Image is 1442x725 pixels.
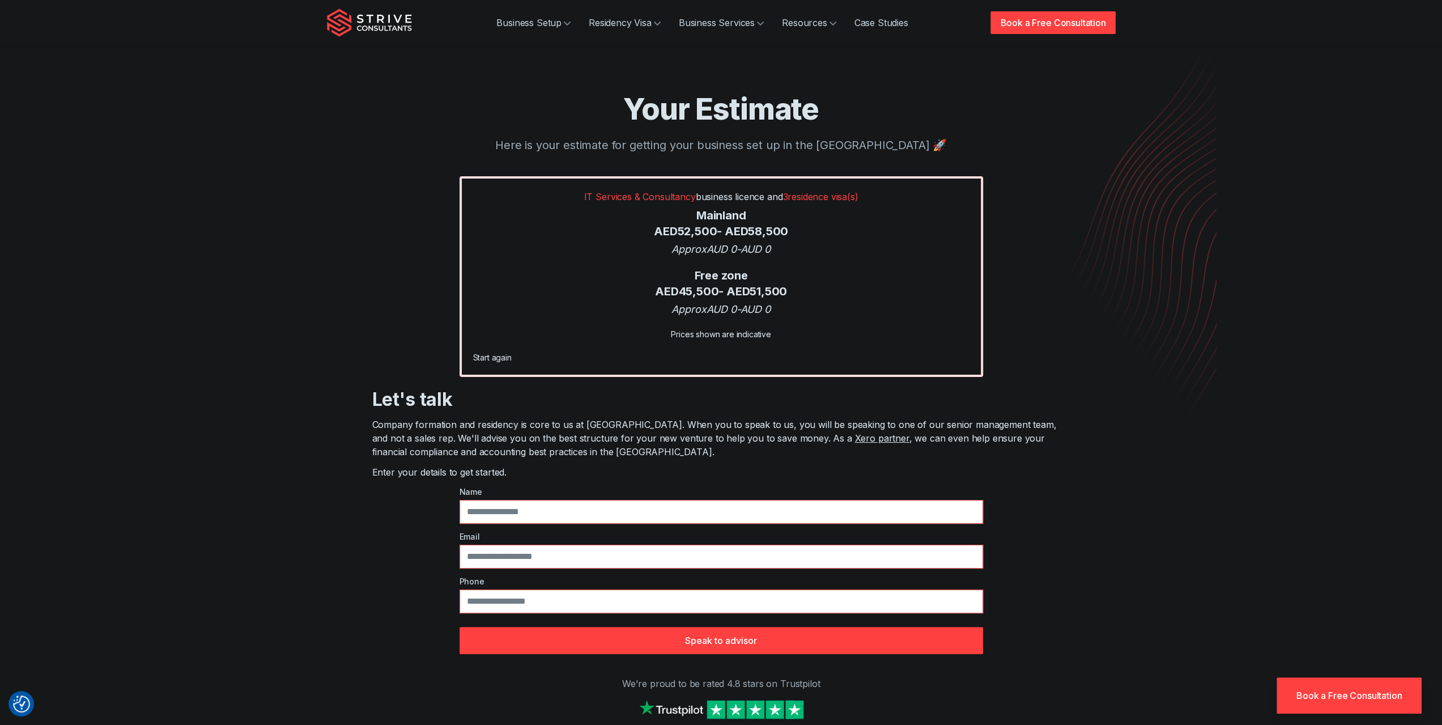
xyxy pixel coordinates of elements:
h1: Your Estimate [327,91,1116,128]
button: Speak to advisor [460,627,983,654]
label: Email [460,531,983,542]
p: business licence and [473,190,969,203]
a: Book a Free Consultation [1277,677,1422,714]
img: Strive Consultants [327,9,412,37]
a: Residency Visa [580,11,670,34]
a: Business Services [670,11,773,34]
label: Phone [460,575,983,587]
div: Free zone AED 45,500 - AED 51,500 [473,268,969,299]
div: Approx AUD 0 - AUD 0 [473,302,969,317]
img: Revisit consent button [13,696,30,713]
p: Enter your details to get started. [372,465,1070,479]
p: We're proud to be rated 4.8 stars on Trustpilot [372,677,1070,690]
h3: Let's talk [372,388,1070,411]
button: Consent Preferences [13,696,30,713]
span: 3 residence visa(s) [782,191,858,202]
a: Book a Free Consultation [990,11,1115,34]
div: Approx AUD 0 - AUD 0 [473,241,969,257]
span: IT Services & Consultancy [584,191,696,202]
p: Company formation and residency is core to us at [GEOGRAPHIC_DATA]. When you to speak to us, you ... [372,418,1070,459]
label: Name [460,486,983,498]
div: Mainland AED 52,500 - AED 58,500 [473,208,969,239]
p: Here is your estimate for getting your business set up in the [GEOGRAPHIC_DATA] 🚀 [327,137,1116,154]
a: Xero partner [854,433,909,444]
a: Case Studies [845,11,917,34]
a: Business Setup [487,11,580,34]
a: Start again [473,353,512,362]
a: Resources [773,11,845,34]
img: Strive on Trustpilot [636,697,806,722]
div: Prices shown are indicative [473,328,969,340]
